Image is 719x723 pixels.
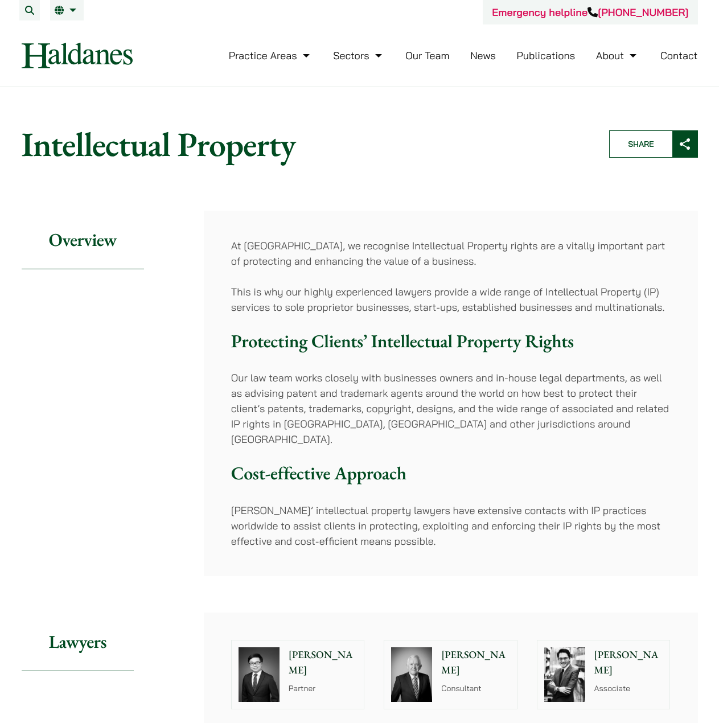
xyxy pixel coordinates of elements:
p: At [GEOGRAPHIC_DATA], we recognise Intellectual Property rights are a vitally important part of p... [231,238,671,269]
a: Our Team [405,49,449,62]
a: [PERSON_NAME] Associate [537,640,671,709]
h3: Cost-effective Approach [231,462,671,484]
img: Logo of Haldanes [22,43,133,68]
h1: Intellectual Property [22,124,590,165]
a: [PERSON_NAME] Partner [231,640,365,709]
p: [PERSON_NAME] [289,647,358,678]
a: Contact [660,49,698,62]
a: Sectors [333,49,384,62]
h2: Lawyers [22,613,134,671]
a: EN [55,6,79,15]
p: [PERSON_NAME] [441,647,510,678]
h2: Overview [22,211,144,269]
a: [PERSON_NAME] Consultant [384,640,517,709]
span: Share [610,131,672,157]
p: Consultant [441,683,510,695]
a: Emergency helpline[PHONE_NUMBER] [492,6,688,19]
p: [PERSON_NAME]’ intellectual property lawyers have extensive contacts with IP practices worldwide ... [231,503,671,549]
p: [PERSON_NAME] [594,647,663,678]
h3: Protecting Clients’ Intellectual Property Rights [231,330,671,352]
button: Share [609,130,698,158]
p: Our law team works closely with businesses owners and in-house legal departments, as well as advi... [231,370,671,447]
p: Associate [594,683,663,695]
a: Publications [517,49,576,62]
a: About [596,49,639,62]
a: Practice Areas [229,49,313,62]
p: This is why our highly experienced lawyers provide a wide range of Intellectual Property (IP) ser... [231,284,671,315]
a: News [470,49,496,62]
p: Partner [289,683,358,695]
